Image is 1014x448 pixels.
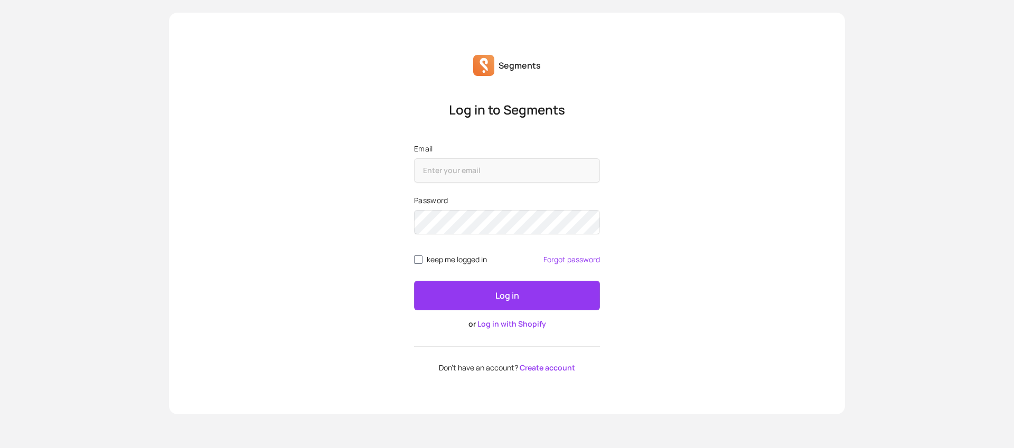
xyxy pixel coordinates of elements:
button: Log in [414,281,600,310]
a: Log in with Shopify [477,319,546,329]
input: Email [414,158,600,183]
p: Segments [499,59,541,72]
input: Password [414,210,600,234]
label: Email [414,144,600,154]
input: remember me [414,255,422,264]
p: Log in [495,289,519,302]
a: Forgot password [543,255,600,264]
p: or [414,319,600,329]
a: Create account [520,363,575,373]
p: Log in to Segments [414,101,600,118]
label: Password [414,195,600,206]
p: Don't have an account? [414,364,600,372]
span: keep me logged in [427,255,487,264]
